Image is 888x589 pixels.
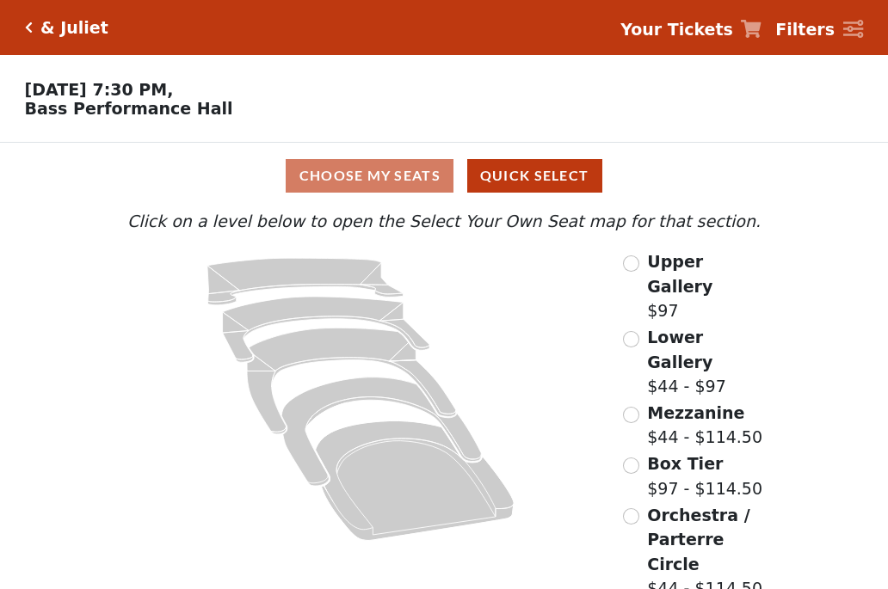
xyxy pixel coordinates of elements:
[647,403,744,422] span: Mezzanine
[647,325,765,399] label: $44 - $97
[25,21,33,34] a: Click here to go back to filters
[620,20,733,39] strong: Your Tickets
[775,20,835,39] strong: Filters
[647,252,712,296] span: Upper Gallery
[467,159,602,193] button: Quick Select
[316,421,515,541] path: Orchestra / Parterre Circle - Seats Available: 23
[647,401,762,450] label: $44 - $114.50
[40,18,108,38] h5: & Juliet
[647,451,762,500] label: $97 - $114.50
[775,17,863,42] a: Filters
[647,328,712,371] span: Lower Gallery
[207,258,404,305] path: Upper Gallery - Seats Available: 156
[647,249,765,323] label: $97
[123,209,765,234] p: Click on a level below to open the Select Your Own Seat map for that section.
[620,17,762,42] a: Your Tickets
[647,454,723,473] span: Box Tier
[647,506,749,574] span: Orchestra / Parterre Circle
[223,297,430,362] path: Lower Gallery - Seats Available: 84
